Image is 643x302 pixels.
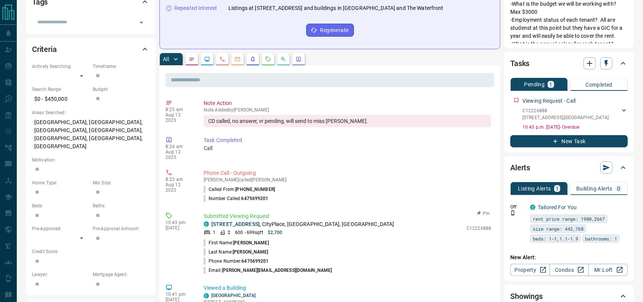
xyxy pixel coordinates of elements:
[533,235,578,242] span: beds: 1-1,1.1-1.9
[233,240,268,245] span: [PERSON_NAME]
[204,258,269,265] p: Phone Number:
[235,229,263,236] p: 600 - 699 sqft
[32,93,89,105] p: $0 - $450,000
[204,293,209,299] div: condos.ca
[32,225,89,232] p: Pre-Approved:
[268,229,283,236] p: $2,700
[241,258,268,264] span: 6475699201
[530,205,535,210] div: condos.ca
[32,202,89,209] p: Beds:
[522,106,628,123] div: C12226888[STREET_ADDRESS],[GEOGRAPHIC_DATA]
[588,264,628,276] a: Mr.Loft
[466,225,491,232] p: C12226888
[211,220,394,228] p: , CityPlace, [GEOGRAPHIC_DATA], [GEOGRAPHIC_DATA]
[32,63,89,70] p: Actively Searching:
[32,248,149,255] p: Credit Score:
[250,56,256,62] svg: Listing Alerts
[204,267,332,274] p: Email:
[265,56,271,62] svg: Requests
[93,179,149,186] p: Min Size:
[235,187,275,192] span: [PHONE_NUMBER]
[204,186,275,193] p: Called From:
[32,40,149,58] div: Criteria
[204,115,491,127] div: CD called, no answer, vr pending, will send to miss [PERSON_NAME].
[280,56,286,62] svg: Opportunities
[306,24,354,37] button: Regenerate
[204,99,491,107] p: Note Action
[510,254,628,262] p: New Alert:
[585,235,617,242] span: bathrooms: 1
[32,157,149,163] p: Motivation:
[211,293,256,298] a: [GEOGRAPHIC_DATA]
[510,158,628,177] div: Alerts
[204,221,209,227] div: condos.ca
[538,204,577,210] a: Tailored For You
[524,82,545,87] p: Pending
[166,149,192,160] p: Aug 12 2025
[204,249,268,255] p: Last Name:
[93,271,149,278] p: Mortgage Agent:
[510,203,526,210] p: Off
[510,161,530,174] h2: Alerts
[93,86,149,93] p: Budget:
[518,186,551,191] p: Listing Alerts
[32,271,89,278] p: Lawyer:
[166,112,192,123] p: Aug 12 2025
[296,56,302,62] svg: Agent Actions
[204,169,491,177] p: Phone Call - Outgoing
[174,4,217,12] p: Repeated Interest
[228,4,444,12] p: Listings at [STREET_ADDRESS] and buildings in [GEOGRAPHIC_DATA] and The Waterfront
[522,107,609,114] p: C12226888
[32,179,89,186] p: Home Type:
[222,268,332,273] span: [PERSON_NAME][EMAIL_ADDRESS][DOMAIN_NAME]
[533,225,584,233] span: size range: 442,768
[32,116,149,153] p: [GEOGRAPHIC_DATA], [GEOGRAPHIC_DATA], [GEOGRAPHIC_DATA], [GEOGRAPHIC_DATA], [GEOGRAPHIC_DATA], [G...
[93,63,149,70] p: Timeframe:
[233,249,268,255] span: [PERSON_NAME]
[166,144,192,149] p: 8:24 am
[228,229,230,236] p: 2
[510,54,628,73] div: Tasks
[549,82,552,87] p: 1
[510,135,628,147] button: New Task
[510,57,529,69] h2: Tasks
[204,144,491,152] p: Call
[166,182,192,193] p: Aug 12 2025
[93,225,149,232] p: Pre-Approval Amount:
[556,186,559,191] p: 1
[204,177,491,182] p: [PERSON_NAME] called [PERSON_NAME]
[32,43,57,55] h2: Criteria
[533,215,605,223] span: rent price range: 1980,2667
[204,107,491,113] p: Note Added by [PERSON_NAME]
[510,264,550,276] a: Property
[166,177,192,182] p: 8:23 am
[235,56,241,62] svg: Emails
[585,82,612,87] p: Completed
[219,56,225,62] svg: Calls
[204,212,491,220] p: Submitted Viewing Request
[204,239,269,246] p: First Name:
[136,17,147,28] button: Open
[204,284,491,292] p: Viewed a Building
[166,220,192,225] p: 10:43 pm
[32,109,149,116] p: Areas Searched:
[163,57,169,62] p: All
[550,264,589,276] a: Condos
[211,221,260,227] a: [STREET_ADDRESS]
[166,225,192,231] p: [DATE]
[617,186,620,191] p: 0
[213,229,215,236] p: 1
[522,97,575,105] p: Viewing Request - Call
[522,114,609,121] p: [STREET_ADDRESS] , [GEOGRAPHIC_DATA]
[189,56,195,62] svg: Notes
[241,196,268,201] span: 6475699201
[472,210,494,217] button: Pin
[166,107,192,112] p: 8:25 am
[576,186,612,191] p: Building Alerts
[204,195,268,202] p: Number Called:
[204,56,210,62] svg: Lead Browsing Activity
[510,210,516,216] svg: Push Notification Only
[32,86,89,93] p: Search Range:
[166,292,192,297] p: 10:41 pm
[204,136,491,144] p: Task Completed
